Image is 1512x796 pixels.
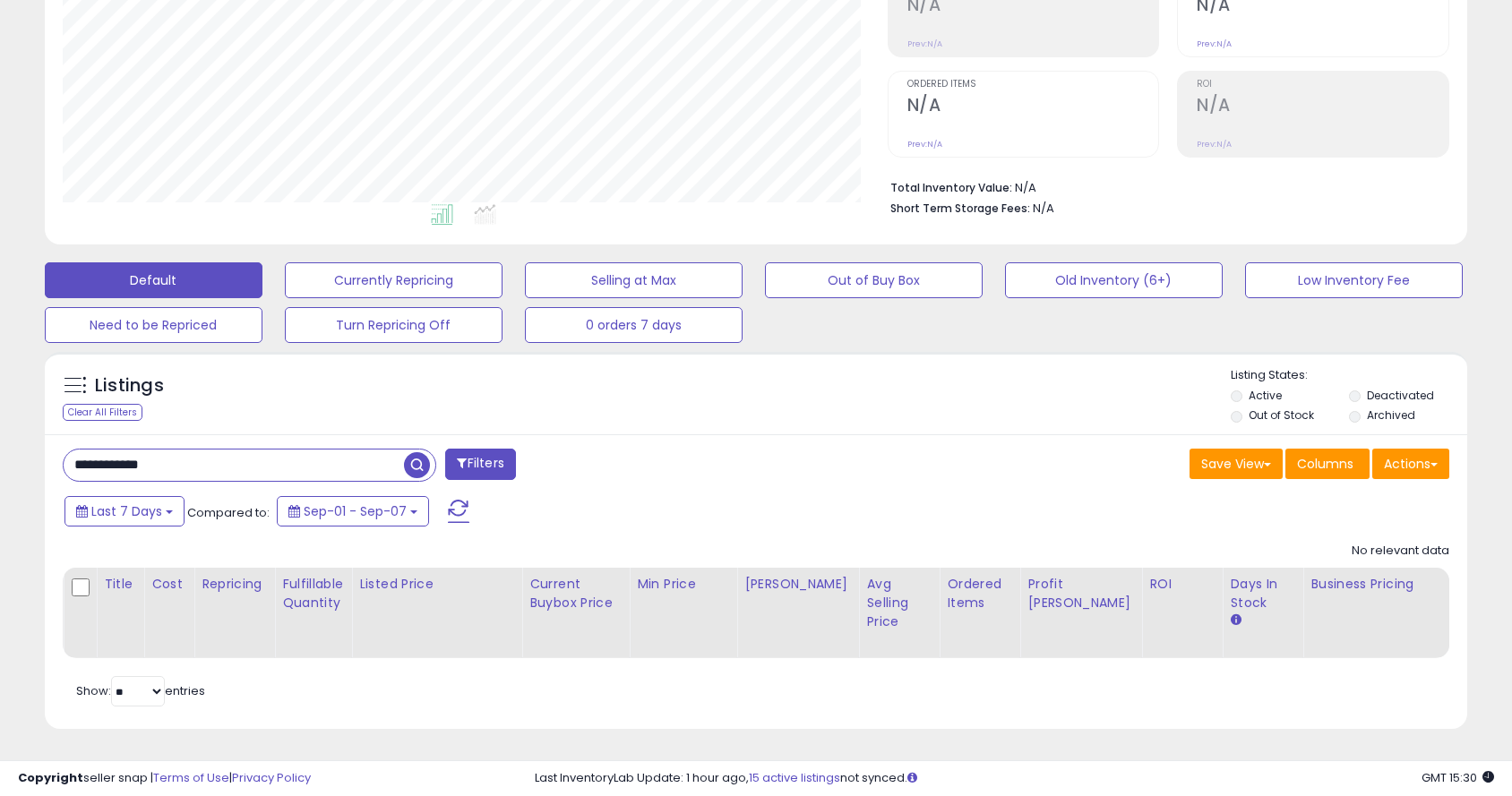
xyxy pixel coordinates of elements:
[187,504,270,521] span: Compared to:
[1352,543,1449,560] div: No relevant data
[1197,139,1232,150] small: Prev: N/A
[890,201,1030,216] b: Short Term Storage Fees:
[947,575,1012,612] div: Ordered Items
[76,682,205,699] span: Show: entries
[153,769,229,786] a: Terms of Use
[765,262,983,298] button: Out of Buy Box
[285,262,503,298] button: Currently Repricing
[285,307,503,343] button: Turn Repricing Off
[890,175,1437,197] li: N/A
[535,770,1494,787] div: Last InventoryLab Update: 1 hour ago, not synced.
[525,307,743,343] button: 0 orders 7 days
[1310,575,1492,594] div: Business Pricing
[1027,575,1134,612] div: Profit [PERSON_NAME]
[95,373,164,398] h5: Listings
[63,404,142,421] div: Clear All Filters
[277,496,429,526] button: Sep-01 - Sep-07
[1372,449,1449,479] button: Actions
[907,95,1159,119] h2: N/A
[744,575,851,594] div: [PERSON_NAME]
[525,262,743,298] button: Selling at Max
[529,575,622,612] div: Current Buybox Price
[104,575,136,594] div: Title
[1230,612,1241,629] small: Days In Stock.
[1249,388,1282,403] label: Active
[1245,262,1463,298] button: Low Inventory Fee
[890,180,1012,195] b: Total Inventory Value:
[445,449,515,480] button: Filters
[1249,407,1314,423] label: Out of Stock
[637,575,729,594] div: Min Price
[907,80,1159,90] span: Ordered Items
[1197,39,1232,49] small: Prev: N/A
[1149,575,1215,594] div: ROI
[64,496,185,526] button: Last 7 Days
[232,769,311,786] a: Privacy Policy
[18,769,83,786] strong: Copyright
[1367,407,1415,423] label: Archived
[91,502,162,520] span: Last 7 Days
[1197,80,1448,90] span: ROI
[907,139,942,150] small: Prev: N/A
[1422,769,1494,786] span: 2025-09-15 15:30 GMT
[45,262,262,298] button: Default
[282,575,344,612] div: Fulfillable Quantity
[1230,575,1295,612] div: Days In Stock
[202,575,267,594] div: Repricing
[907,39,942,49] small: Prev: N/A
[866,575,932,631] div: Avg Selling Price
[151,575,186,594] div: Cost
[1033,200,1054,217] span: N/A
[18,770,311,787] div: seller snap | |
[1231,367,1467,384] p: Listing States:
[304,502,407,520] span: Sep-01 - Sep-07
[1285,449,1370,479] button: Columns
[1367,388,1434,403] label: Deactivated
[749,769,840,786] a: 15 active listings
[1190,449,1283,479] button: Save View
[1005,262,1223,298] button: Old Inventory (6+)
[359,575,514,594] div: Listed Price
[1297,455,1353,473] span: Columns
[1197,95,1448,119] h2: N/A
[45,307,262,343] button: Need to be Repriced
